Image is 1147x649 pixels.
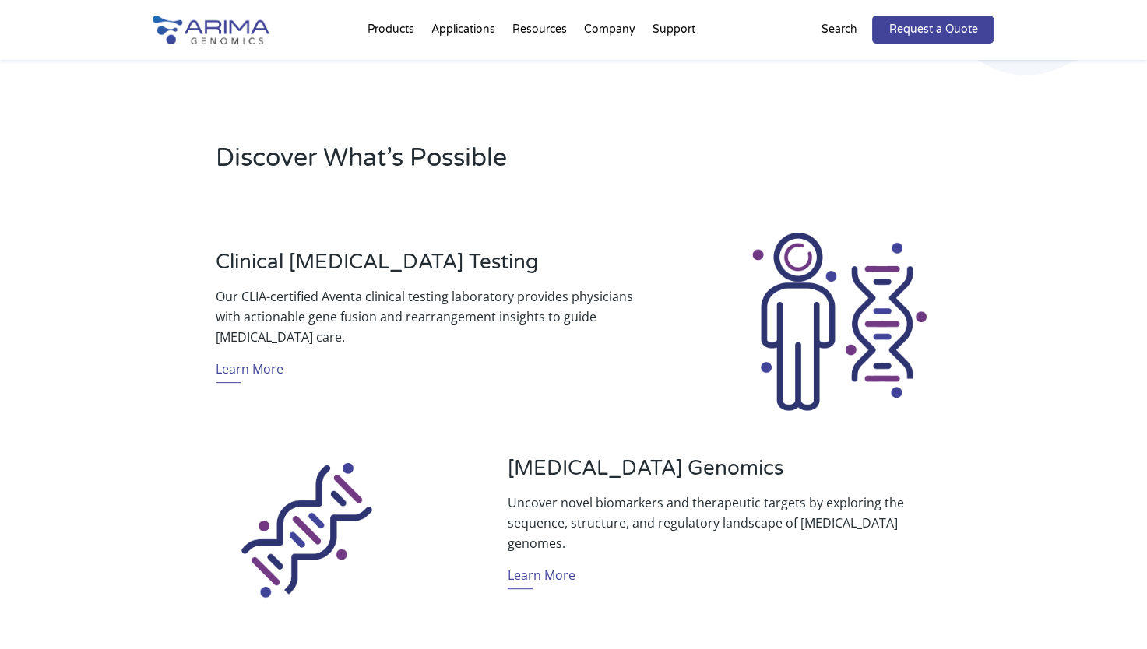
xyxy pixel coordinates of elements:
h2: Discover What’s Possible [216,141,772,188]
img: Sequencing_Icon_Arima Genomics [215,436,400,621]
img: Clinical Testing Icon [747,230,932,415]
a: Learn More [508,565,575,589]
a: Request a Quote [872,16,994,44]
p: Our CLIA-certified Aventa clinical testing laboratory provides physicians with actionable gene fu... [216,286,639,347]
p: Search [821,19,857,40]
iframe: Chat Widget [1069,574,1147,649]
h3: Clinical [MEDICAL_DATA] Testing [216,250,639,286]
h3: [MEDICAL_DATA] Genomics [508,456,931,493]
img: Arima-Genomics-logo [153,16,269,44]
a: Learn More [216,359,283,383]
p: Uncover novel biomarkers and therapeutic targets by exploring the sequence, structure, and regula... [508,493,931,553]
